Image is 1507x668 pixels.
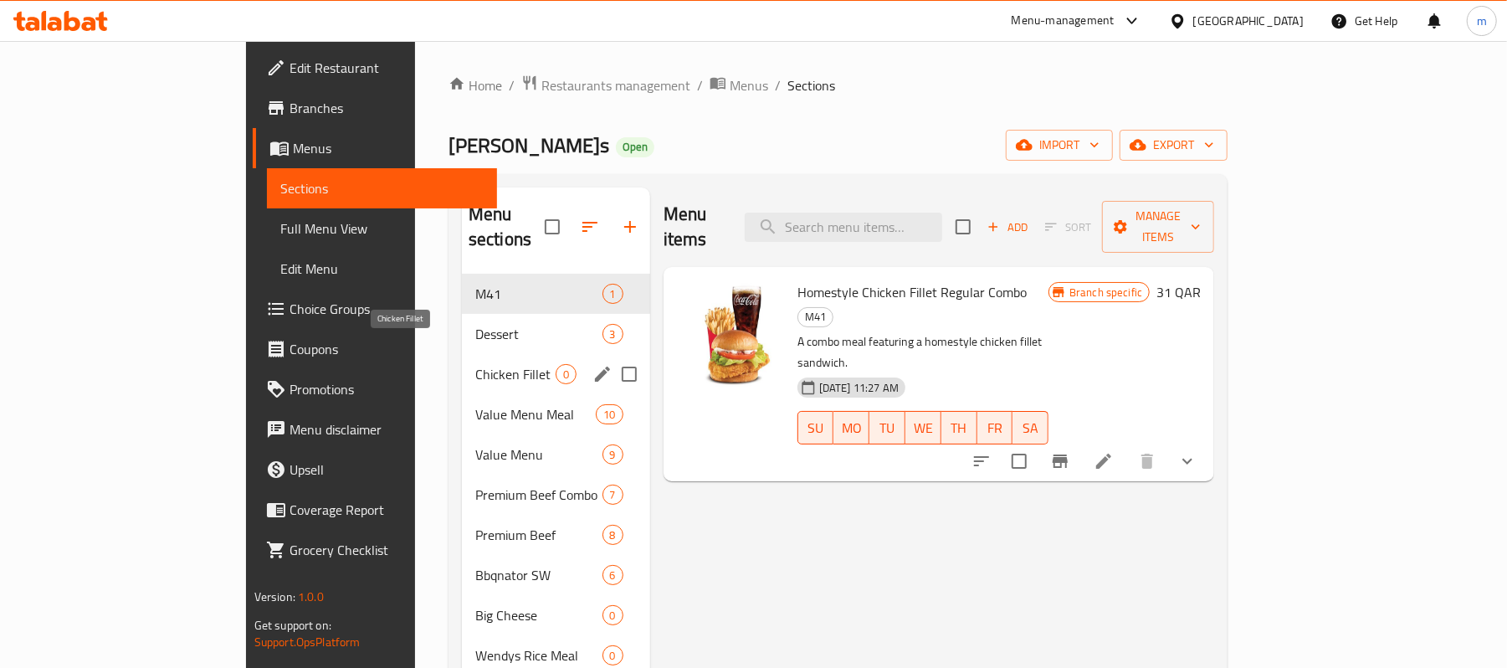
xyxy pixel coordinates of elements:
[985,218,1030,237] span: Add
[290,299,484,319] span: Choice Groups
[946,209,981,244] span: Select section
[1002,444,1037,479] span: Select to update
[290,500,484,520] span: Coverage Report
[616,140,654,154] span: Open
[253,409,498,450] a: Menu disclaimer
[797,280,1027,305] span: Homestyle Chicken Fillet Regular Combo
[449,75,1228,96] nav: breadcrumb
[1019,135,1099,156] span: import
[462,354,650,394] div: Chicken Fillet0edit
[293,138,484,158] span: Menus
[254,586,295,608] span: Version:
[610,207,650,247] button: Add section
[602,444,623,465] div: items
[509,75,515,95] li: /
[475,645,602,665] span: Wendys Rice Meal
[775,75,781,95] li: /
[267,168,498,208] a: Sections
[805,416,828,440] span: SU
[603,527,623,543] span: 8
[475,364,556,384] span: Chicken Fillet
[1012,411,1048,444] button: SA
[602,525,623,545] div: items
[597,407,622,423] span: 10
[475,525,602,545] span: Premium Beef
[253,289,498,329] a: Choice Groups
[912,416,935,440] span: WE
[1156,280,1201,304] h6: 31 QAR
[876,416,899,440] span: TU
[290,419,484,439] span: Menu disclaimer
[1094,451,1114,471] a: Edit menu item
[981,214,1034,240] span: Add item
[475,605,602,625] span: Big Cheese
[267,208,498,249] a: Full Menu View
[710,75,768,96] a: Menus
[290,58,484,78] span: Edit Restaurant
[905,411,941,444] button: WE
[267,249,498,289] a: Edit Menu
[603,608,623,624] span: 0
[1133,135,1214,156] span: export
[556,364,577,384] div: items
[596,404,623,424] div: items
[981,214,1034,240] button: Add
[298,586,324,608] span: 1.0.0
[541,75,690,95] span: Restaurants management
[1006,130,1113,161] button: import
[475,324,602,344] span: Dessert
[697,75,703,95] li: /
[290,339,484,359] span: Coupons
[798,307,833,326] span: M41
[602,565,623,585] div: items
[462,314,650,354] div: Dessert3
[253,128,498,168] a: Menus
[1012,11,1115,31] div: Menu-management
[1019,416,1042,440] span: SA
[462,595,650,635] div: Big Cheese0
[254,631,361,653] a: Support.OpsPlatform
[253,369,498,409] a: Promotions
[535,209,570,244] span: Select all sections
[253,530,498,570] a: Grocery Checklist
[1120,130,1228,161] button: export
[462,394,650,434] div: Value Menu Meal10
[462,475,650,515] div: Premium Beef Combo7
[290,540,484,560] span: Grocery Checklist
[961,441,1002,481] button: sort-choices
[603,568,623,583] span: 6
[1115,206,1201,248] span: Manage items
[253,48,498,88] a: Edit Restaurant
[602,645,623,665] div: items
[797,331,1048,373] p: A combo meal featuring a homestyle chicken fillet sandwich.
[475,404,597,424] span: Value Menu Meal
[280,218,484,239] span: Full Menu View
[253,490,498,530] a: Coverage Report
[603,286,623,302] span: 1
[290,379,484,399] span: Promotions
[602,485,623,505] div: items
[948,416,971,440] span: TH
[1034,214,1102,240] span: Select section first
[730,75,768,95] span: Menus
[745,213,942,242] input: search
[475,565,602,585] span: Bbqnator SW
[840,416,863,440] span: MO
[290,460,484,480] span: Upsell
[449,126,609,164] span: [PERSON_NAME]s
[602,324,623,344] div: items
[1167,441,1207,481] button: show more
[603,487,623,503] span: 7
[475,485,602,505] span: Premium Beef Combo
[1102,201,1214,253] button: Manage items
[677,280,784,388] img: Homestyle Chicken Fillet Regular Combo
[475,284,602,304] span: M41
[475,444,602,465] span: Value Menu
